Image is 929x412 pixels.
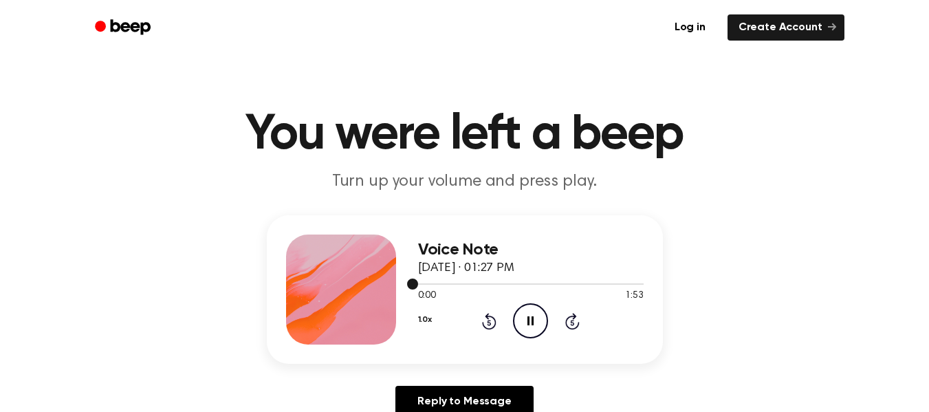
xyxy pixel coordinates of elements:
span: 1:53 [625,289,643,303]
h1: You were left a beep [113,110,817,160]
p: Turn up your volume and press play. [201,171,729,193]
a: Log in [661,12,719,43]
button: 1.0x [418,308,432,332]
a: Beep [85,14,163,41]
span: [DATE] · 01:27 PM [418,262,514,274]
a: Create Account [728,14,844,41]
span: 0:00 [418,289,436,303]
h3: Voice Note [418,241,644,259]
